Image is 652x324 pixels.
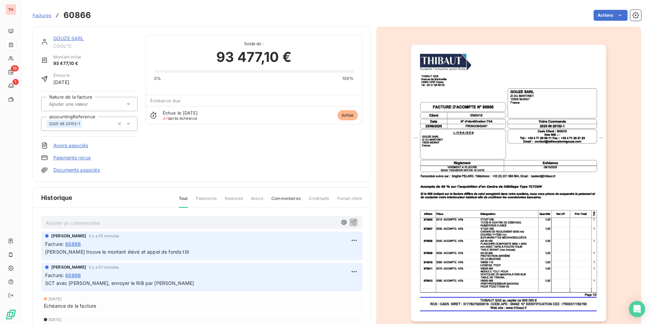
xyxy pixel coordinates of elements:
[13,79,19,85] span: 1
[342,75,354,82] span: 100%
[53,142,88,149] a: Avoirs associés
[41,193,73,202] span: Historique
[179,195,188,208] span: Tout
[53,43,138,49] span: CGOU12
[163,110,198,116] span: Échue le [DATE]
[89,265,119,269] span: il y a 57 minutes
[65,240,81,248] span: 60866
[89,234,120,238] span: il y a 55 minutes
[65,272,81,279] span: 60866
[45,280,194,286] span: SCT avec [PERSON_NAME], envoyer le RIB par [PERSON_NAME]
[629,301,645,317] div: Open Intercom Messenger
[51,264,86,270] span: [PERSON_NAME]
[196,195,217,207] span: Paiements
[338,110,358,120] span: échue
[411,45,606,321] img: invoice_thumbnail
[271,195,301,207] span: Commentaires
[49,318,61,322] span: [DATE]
[251,195,263,207] span: Avoirs
[154,41,354,47] span: Solde dû :
[337,195,362,207] span: Portail client
[33,12,51,19] a: Factures
[150,98,181,103] span: Échéance due
[51,233,86,239] span: [PERSON_NAME]
[225,195,243,207] span: Relances
[64,9,91,21] h3: 60866
[163,116,197,120] span: après échéance
[45,249,189,255] span: [PERSON_NAME] trouve le montant élevé et appel de fonds tôt
[5,309,16,320] img: Logo LeanPay
[53,54,81,60] span: Montant initial
[44,302,96,309] span: Échéance de la facture
[33,13,51,18] span: Factures
[53,72,70,79] span: Émise le
[216,47,291,67] span: 93 477,10 €
[309,195,329,207] span: Creditsafe
[594,10,628,21] button: Actions
[49,122,80,126] span: 2025 06 20152-1
[163,116,168,121] span: J+1
[53,35,84,41] a: GOUZE SARL
[48,101,116,107] input: Ajouter une valeur
[53,60,81,67] span: 93 477,10 €
[11,65,19,71] span: 18
[45,240,64,248] span: Facture :
[49,297,61,301] span: [DATE]
[53,79,70,86] span: [DATE]
[53,167,100,173] a: Documents associés
[45,272,64,279] span: Facture :
[5,4,16,15] div: TH
[53,154,91,161] a: Paiements reçus
[154,75,161,82] span: 0%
